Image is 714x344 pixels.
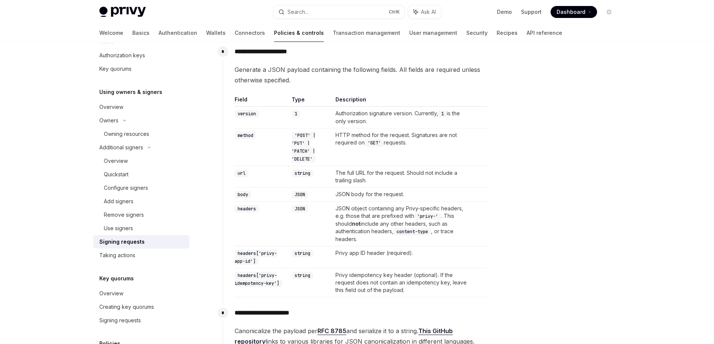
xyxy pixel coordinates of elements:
[104,210,144,219] div: Remove signers
[99,237,145,246] div: Signing requests
[93,168,189,181] a: Quickstart
[104,183,148,192] div: Configure signers
[93,181,189,195] a: Configure signers
[557,8,585,16] span: Dashboard
[99,143,143,152] div: Additional signers
[93,100,189,114] a: Overview
[93,49,189,62] a: Authorization keys
[235,250,277,265] code: headers['privy-app-id']
[99,251,135,260] div: Taking actions
[235,24,265,42] a: Connectors
[235,110,259,118] code: version
[292,170,313,177] code: string
[99,103,123,112] div: Overview
[93,208,189,222] a: Remove signers
[333,24,400,42] a: Transaction management
[292,110,300,118] code: 1
[99,116,118,125] div: Owners
[332,246,472,268] td: Privy app ID header (required).
[292,272,313,279] code: string
[497,8,512,16] a: Demo
[332,188,472,202] td: JSON body for the request.
[93,249,189,262] a: Taking actions
[132,24,150,42] a: Basics
[273,5,404,19] button: Search...CtrlK
[93,300,189,314] a: Creating key quorums
[289,96,332,107] th: Type
[93,314,189,327] a: Signing requests
[466,24,488,42] a: Security
[332,96,472,107] th: Description
[497,24,518,42] a: Recipes
[332,202,472,246] td: JSON object containing any Privy-specific headers, e.g. those that are prefixed with . This shoul...
[104,156,128,165] div: Overview
[93,195,189,208] a: Add signers
[409,24,457,42] a: User management
[332,107,472,128] td: Authorization signature version. Currently, is the only version.
[99,302,154,311] div: Creating key quorums
[317,327,346,335] a: RFC 8785
[332,268,472,297] td: Privy idempotency key header (optional). If the request does not contain an idempotency key, leav...
[408,5,441,19] button: Ask AI
[93,62,189,76] a: Key quorums
[104,197,133,206] div: Add signers
[365,139,384,147] code: 'GET'
[438,110,447,118] code: 1
[292,205,308,213] code: JSON
[206,24,226,42] a: Wallets
[235,170,248,177] code: url
[332,166,472,188] td: The full URL for the request. Should not include a trailing slash.
[551,6,597,18] a: Dashboard
[104,224,133,233] div: Use signers
[235,191,251,198] code: body
[389,9,400,15] span: Ctrl K
[99,51,145,60] div: Authorization keys
[274,24,324,42] a: Policies & controls
[292,191,308,198] code: JSON
[93,222,189,235] a: Use signers
[99,24,123,42] a: Welcome
[99,274,134,283] h5: Key quorums
[93,287,189,300] a: Overview
[292,250,313,257] code: string
[99,316,141,325] div: Signing requests
[93,235,189,249] a: Signing requests
[352,220,361,227] strong: not
[521,8,542,16] a: Support
[99,7,146,17] img: light logo
[287,7,308,16] div: Search...
[99,88,162,97] h5: Using owners & signers
[235,64,487,85] span: Generate a JSON payload containing the following fields. All fields are required unless otherwise...
[93,127,189,141] a: Owning resources
[235,132,256,139] code: method
[603,6,615,18] button: Toggle dark mode
[99,64,132,73] div: Key quorums
[292,132,316,163] code: 'POST' | 'PUT' | 'PATCH' | 'DELETE'
[159,24,197,42] a: Authentication
[104,130,149,138] div: Owning resources
[527,24,562,42] a: API reference
[235,272,282,287] code: headers['privy-idempotency-key']
[421,8,436,16] span: Ask AI
[93,154,189,168] a: Overview
[394,228,431,235] code: content-type
[104,170,129,179] div: Quickstart
[235,96,289,107] th: Field
[414,213,441,220] code: 'privy-'
[332,128,472,166] td: HTTP method for the request. Signatures are not required on requests.
[235,205,259,213] code: headers
[99,289,123,298] div: Overview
